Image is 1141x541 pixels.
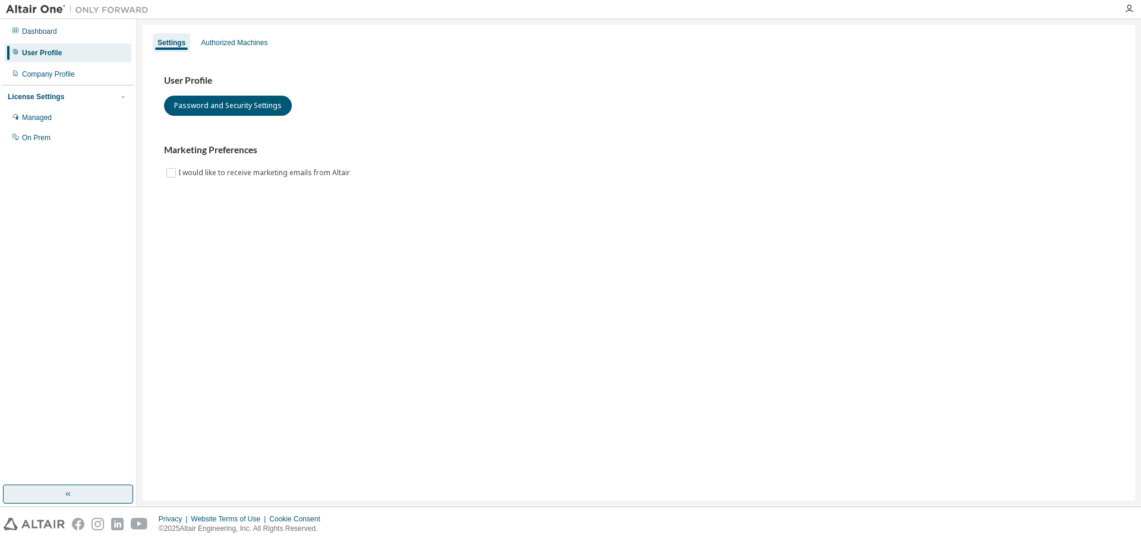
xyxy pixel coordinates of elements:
div: Cookie Consent [269,514,327,524]
h3: User Profile [164,75,1114,87]
div: Company Profile [22,69,75,79]
img: altair_logo.svg [4,518,65,530]
div: Website Terms of Use [191,514,269,524]
div: Managed [22,113,52,122]
button: Password and Security Settings [164,96,292,116]
div: Privacy [159,514,191,524]
div: User Profile [22,48,62,58]
div: Authorized Machines [201,38,267,48]
div: License Settings [8,92,64,102]
div: On Prem [22,133,51,143]
div: Dashboard [22,27,57,36]
img: facebook.svg [72,518,84,530]
label: I would like to receive marketing emails from Altair [178,166,352,180]
p: © 2025 Altair Engineering, Inc. All Rights Reserved. [159,524,327,534]
h3: Marketing Preferences [164,144,1114,156]
div: Settings [157,38,185,48]
img: instagram.svg [92,518,104,530]
img: youtube.svg [131,518,148,530]
img: linkedin.svg [111,518,124,530]
img: Altair One [6,4,155,15]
